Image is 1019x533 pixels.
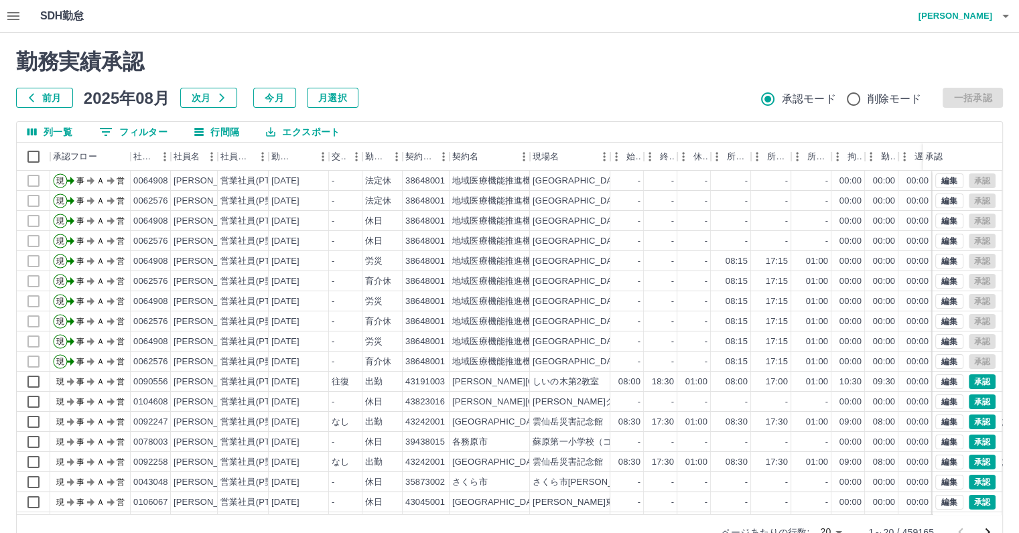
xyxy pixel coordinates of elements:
[117,256,125,266] text: 営
[133,143,155,171] div: 社員番号
[530,143,610,171] div: 現場名
[766,295,788,308] div: 17:15
[365,275,391,288] div: 育介休
[671,195,674,208] div: -
[825,175,828,187] div: -
[791,143,831,171] div: 所定休憩
[76,297,84,306] text: 事
[785,235,788,248] div: -
[174,315,247,328] div: [PERSON_NAME]
[96,317,105,326] text: Ａ
[365,335,383,348] div: 労災
[638,295,640,308] div: -
[638,235,640,248] div: -
[839,255,862,268] div: 00:00
[365,143,387,171] div: 勤務区分
[644,143,677,171] div: 終業
[705,275,707,288] div: -
[906,175,929,187] div: 00:00
[365,235,383,248] div: 休日
[839,295,862,308] div: 00:00
[117,216,125,226] text: 営
[726,315,748,328] div: 08:15
[935,294,963,309] button: 編集
[346,147,366,167] button: メニュー
[935,435,963,449] button: 編集
[405,195,445,208] div: 38648001
[332,356,334,368] div: -
[16,49,1003,74] h2: 勤務実績承認
[117,196,125,206] text: 営
[332,175,334,187] div: -
[671,295,674,308] div: -
[898,143,932,171] div: 遅刻等
[831,143,865,171] div: 拘束
[806,255,828,268] div: 01:00
[677,143,711,171] div: 休憩
[56,317,64,326] text: 現
[56,216,64,226] text: 現
[705,335,707,348] div: -
[705,315,707,328] div: -
[935,173,963,188] button: 編集
[133,275,168,288] div: 0062576
[332,215,334,228] div: -
[906,255,929,268] div: 00:00
[271,195,299,208] div: [DATE]
[594,147,614,167] button: メニュー
[332,275,334,288] div: -
[332,255,334,268] div: -
[906,315,929,328] div: 00:00
[171,143,218,171] div: 社員名
[935,214,963,228] button: 編集
[969,495,996,510] button: 承認
[174,356,247,368] div: [PERSON_NAME]
[76,176,84,185] text: 事
[873,315,895,328] div: 00:00
[271,275,299,288] div: [DATE]
[969,475,996,489] button: 承認
[332,295,334,308] div: -
[271,295,299,308] div: [DATE]
[76,216,84,226] text: 事
[806,295,828,308] div: 01:00
[906,335,929,348] div: 00:00
[117,337,125,346] text: 営
[220,143,253,171] div: 社員区分
[50,143,131,171] div: 承認フロー
[745,215,748,228] div: -
[751,143,791,171] div: 所定終業
[638,195,640,208] div: -
[332,143,346,171] div: 交通費
[84,88,169,108] h5: 2025年08月
[220,215,291,228] div: 営業社員(PT契約)
[726,356,748,368] div: 08:15
[117,277,125,286] text: 営
[533,175,625,187] div: [GEOGRAPHIC_DATA]
[923,143,992,171] div: 承認
[96,277,105,286] text: Ａ
[638,275,640,288] div: -
[76,196,84,206] text: 事
[806,315,828,328] div: 01:00
[533,295,625,308] div: [GEOGRAPHIC_DATA]
[76,337,84,346] text: 事
[705,195,707,208] div: -
[174,275,247,288] div: [PERSON_NAME]
[660,143,675,171] div: 終業
[626,143,641,171] div: 始業
[969,394,996,409] button: 承認
[76,317,84,326] text: 事
[671,356,674,368] div: -
[96,216,105,226] text: Ａ
[935,414,963,429] button: 編集
[935,455,963,469] button: 編集
[271,255,299,268] div: [DATE]
[220,235,285,248] div: 営業社員(P契約)
[935,274,963,289] button: 編集
[865,143,898,171] div: 勤務
[96,176,105,185] text: Ａ
[405,335,445,348] div: 38648001
[726,295,748,308] div: 08:15
[405,235,445,248] div: 38648001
